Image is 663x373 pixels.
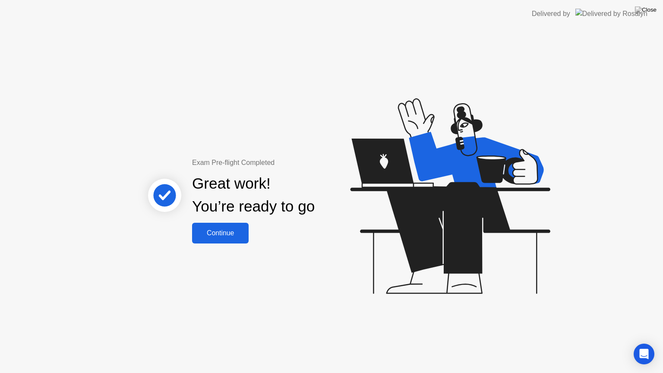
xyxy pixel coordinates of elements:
[634,344,654,364] div: Open Intercom Messenger
[195,229,246,237] div: Continue
[532,9,570,19] div: Delivered by
[192,158,370,168] div: Exam Pre-flight Completed
[192,172,315,218] div: Great work! You’re ready to go
[192,223,249,243] button: Continue
[635,6,657,13] img: Close
[575,9,647,19] img: Delivered by Rosalyn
